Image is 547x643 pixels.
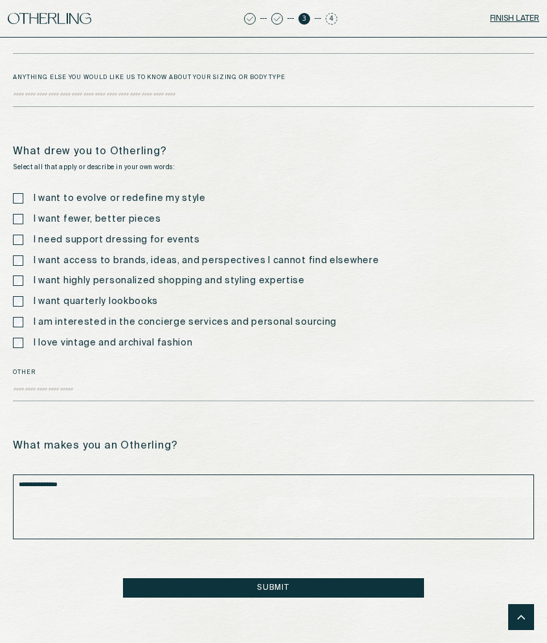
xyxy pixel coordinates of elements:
[326,13,337,25] span: 4
[123,578,424,598] button: Submit
[13,368,534,377] label: Other
[13,73,534,82] label: Anything else you would like us to know about your sizing or body type
[298,13,310,25] span: 3
[34,214,161,225] label: I want fewer, better pieces
[34,235,200,246] label: I need support dressing for events
[34,275,305,286] label: I want highly personalized shopping and styling expertise
[34,317,337,328] label: I am interested in the concierge services and personal sourcing
[34,338,193,349] label: I love vintage and archival fashion
[34,193,206,204] label: I want to evolve or redefine my style
[34,296,158,307] label: I want quarterly lookbooks
[13,146,534,158] h1: What drew you to Otherling?
[8,13,91,25] img: logo
[13,440,534,452] h1: What makes you an Otherling?
[490,10,539,28] button: Finish later
[34,255,379,266] label: I want access to brands, ideas, and perspectives I cannot find elsewhere
[13,163,534,171] p: Select all that apply or describe in your own words:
